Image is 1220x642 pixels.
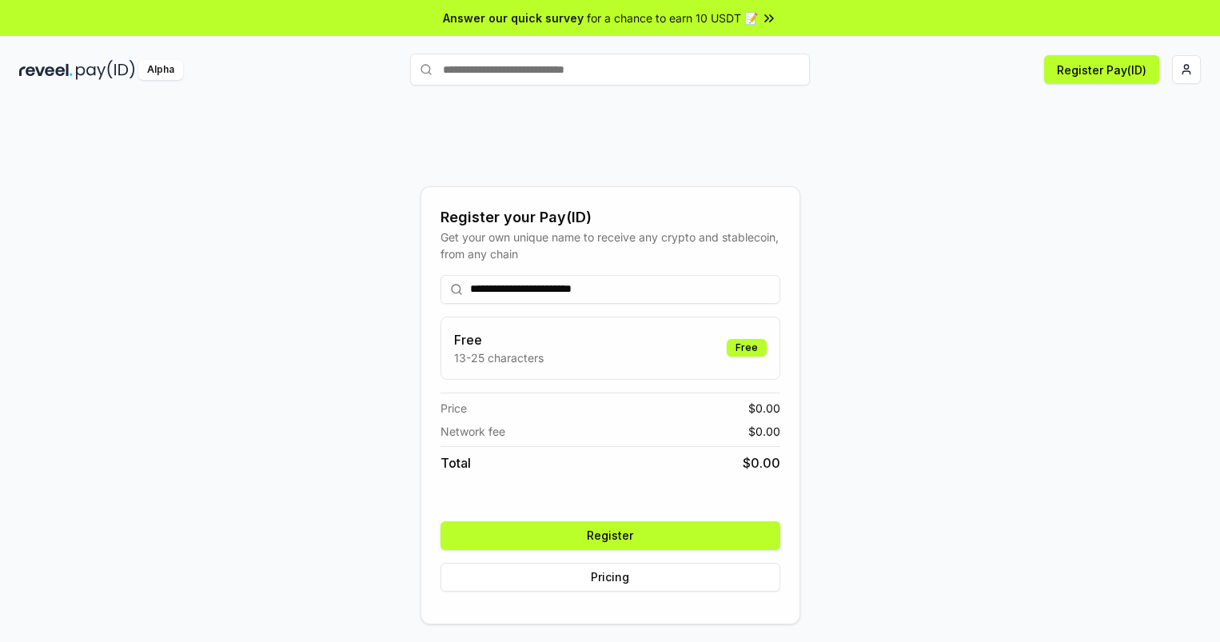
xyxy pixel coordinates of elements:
[454,330,544,349] h3: Free
[19,60,73,80] img: reveel_dark
[441,400,467,417] span: Price
[441,453,471,473] span: Total
[1044,55,1159,84] button: Register Pay(ID)
[587,10,758,26] span: for a chance to earn 10 USDT 📝
[138,60,183,80] div: Alpha
[441,229,780,262] div: Get your own unique name to receive any crypto and stablecoin, from any chain
[441,521,780,550] button: Register
[743,453,780,473] span: $ 0.00
[748,400,780,417] span: $ 0.00
[441,563,780,592] button: Pricing
[441,423,505,440] span: Network fee
[443,10,584,26] span: Answer our quick survey
[441,206,780,229] div: Register your Pay(ID)
[454,349,544,366] p: 13-25 characters
[748,423,780,440] span: $ 0.00
[727,339,767,357] div: Free
[76,60,135,80] img: pay_id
